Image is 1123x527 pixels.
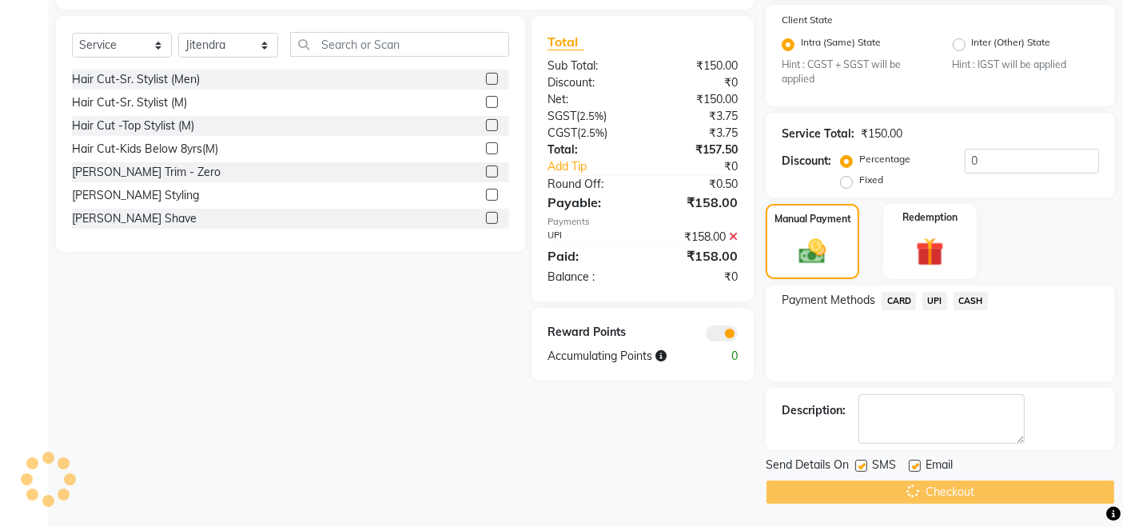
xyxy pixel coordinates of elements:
[536,125,643,142] div: ( )
[643,142,750,158] div: ₹157.50
[536,193,643,212] div: Payable:
[536,176,643,193] div: Round Off:
[696,348,750,365] div: 0
[536,108,643,125] div: ( )
[536,142,643,158] div: Total:
[766,457,849,477] span: Send Details On
[643,246,750,265] div: ₹158.00
[579,110,603,122] span: 2.5%
[954,292,988,310] span: CASH
[72,71,200,88] div: Hair Cut-Sr. Stylist (Men)
[536,91,643,108] div: Net:
[536,324,643,341] div: Reward Points
[782,402,846,419] div: Description:
[536,58,643,74] div: Sub Total:
[643,108,750,125] div: ₹3.75
[536,158,660,175] a: Add Tip
[782,126,854,142] div: Service Total:
[782,58,928,87] small: Hint : CGST + SGST will be applied
[643,229,750,246] div: ₹158.00
[782,292,875,309] span: Payment Methods
[72,141,218,158] div: Hair Cut-Kids Below 8yrs(M)
[536,246,643,265] div: Paid:
[72,210,197,227] div: [PERSON_NAME] Shave
[580,126,604,139] span: 2.5%
[790,236,834,267] img: _cash.svg
[922,292,947,310] span: UPI
[643,269,750,285] div: ₹0
[661,158,751,175] div: ₹0
[643,58,750,74] div: ₹150.00
[782,153,831,170] div: Discount:
[290,32,509,57] input: Search or Scan
[72,118,194,134] div: Hair Cut -Top Stylist (M)
[782,13,833,27] label: Client State
[72,164,221,181] div: [PERSON_NAME] Trim - Zero
[907,234,953,269] img: _gift.svg
[926,457,953,477] span: Email
[953,58,1099,72] small: Hint : IGST will be applied
[972,35,1051,54] label: Inter (Other) State
[643,125,750,142] div: ₹3.75
[536,269,643,285] div: Balance :
[643,193,750,212] div: ₹158.00
[643,74,750,91] div: ₹0
[548,126,577,140] span: CGST
[548,34,584,50] span: Total
[536,74,643,91] div: Discount:
[536,229,643,246] div: UPI
[902,210,958,225] label: Redemption
[72,187,199,204] div: [PERSON_NAME] Styling
[872,457,896,477] span: SMS
[861,126,902,142] div: ₹150.00
[548,109,576,123] span: SGST
[643,91,750,108] div: ₹150.00
[536,348,696,365] div: Accumulating Points
[859,173,883,187] label: Fixed
[72,94,187,111] div: Hair Cut-Sr. Stylist (M)
[548,215,738,229] div: Payments
[643,176,750,193] div: ₹0.50
[859,152,910,166] label: Percentage
[801,35,881,54] label: Intra (Same) State
[882,292,916,310] span: CARD
[775,212,851,226] label: Manual Payment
